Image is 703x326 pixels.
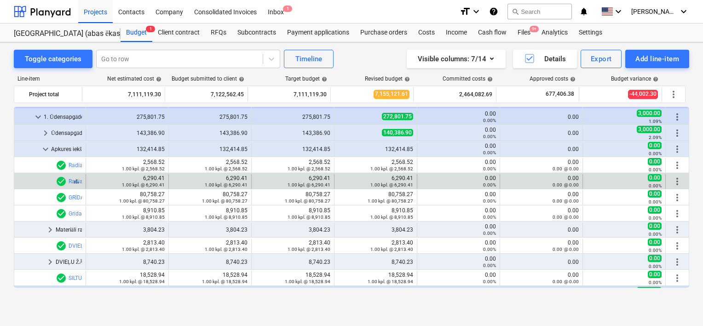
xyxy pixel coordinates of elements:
span: Line-item has 2 RFQs [56,160,67,171]
div: 0.00 [504,130,579,136]
small: 1.00 kpl. @ 8,910.85 [122,215,165,220]
span: 677,406.38 [545,90,575,98]
span: More actions [672,208,683,219]
span: More actions [672,240,683,251]
button: Details [513,50,577,68]
div: 2,813.40 [255,239,330,252]
span: 1 [146,26,155,32]
small: 1.00 kpl. @ 6,290.41 [122,182,165,187]
span: 0.00 [648,239,662,246]
div: 3,804.23 [338,227,413,233]
i: notifications [579,6,588,17]
div: Revised budget [365,76,410,82]
span: 2,000.00 [637,287,662,294]
span: Line-item has 2 RFQs [56,176,67,187]
div: Files [512,23,536,42]
div: 0.00 [504,259,579,265]
div: Net estimated cost [107,76,161,82]
div: 2,568.52 [90,159,165,172]
a: Settings [573,23,608,42]
small: 0.00 @ 0.00 [553,166,579,171]
span: help [320,76,327,82]
small: 0.00% [483,166,496,171]
div: Project total [29,87,78,102]
div: Add line-item [635,53,679,65]
small: 1.00 kpl. @ 80,758.27 [285,198,330,204]
div: 7,111,119.30 [86,87,161,102]
small: 0.00 @ 0.00 [553,247,579,252]
div: 275,801.75 [255,114,330,120]
div: 275,801.75 [90,114,165,120]
a: Subcontracts [232,23,282,42]
div: 2,464,082.69 [417,87,492,102]
small: 0.00% [483,198,496,204]
span: 0.00 [648,255,662,262]
div: 2. Ventilācijas iekārtas un iekšējie tīkli [44,287,82,302]
small: 0.00% [483,231,496,236]
div: 8,740.23 [90,259,165,265]
div: 7,111,119.30 [252,87,327,102]
div: 0.00 [421,143,496,156]
span: 140,386.90 [382,129,413,136]
span: 272,801.75 [382,113,413,120]
div: Export [591,53,612,65]
small: 1.00 kpl. @ 18,528.94 [119,279,165,284]
div: 3,804.23 [255,227,330,233]
div: 0.00 [504,146,579,152]
button: Search [507,4,572,19]
span: Line-item has 2 RFQs [56,240,67,251]
span: Line-item has 2 RFQs [56,192,67,203]
small: 1.00 kpl. @ 18,528.94 [368,279,413,284]
div: 6,290.41 [255,175,330,188]
span: keyboard_arrow_right [45,224,56,235]
small: 2.09% [649,135,662,140]
div: 0.00 [421,239,496,252]
div: Details [524,53,566,65]
a: Analytics [536,23,573,42]
i: Knowledge base [489,6,498,17]
span: [PERSON_NAME] [631,8,677,15]
div: 18,528.94 [173,272,248,285]
small: 1.00 kpl. @ 80,758.27 [202,198,248,204]
i: format_size [460,6,471,17]
small: 1.00 kpl. @ 8,910.85 [288,215,330,220]
div: 7,122,562.45 [169,87,244,102]
div: 80,758.27 [338,191,413,204]
div: 0.00 [504,114,579,120]
span: help [237,76,244,82]
div: 8,910.85 [90,207,165,220]
div: 2,813.40 [90,239,165,252]
span: More actions [672,111,683,122]
small: 0.00% [483,134,496,139]
span: More actions [672,128,683,139]
small: 1.00 kpl. @ 6,290.41 [370,182,413,187]
div: 0.00 [421,223,496,236]
span: 1 [283,6,292,12]
div: 3,804.23 [173,227,248,233]
div: 143,386.90 [173,130,248,136]
iframe: Chat Widget [657,282,703,326]
div: Client contract [152,23,205,42]
a: RFQs [205,23,232,42]
span: 3,000.00 [637,126,662,133]
small: 1.00 kpl. @ 8,910.85 [370,215,413,220]
small: 0.00% [483,247,496,252]
small: 0.00% [649,280,662,285]
small: 1.00 kpl. @ 80,758.27 [119,198,165,204]
small: 0.00% [649,183,662,188]
small: 0.00 @ 0.00 [553,198,579,204]
div: 2,568.52 [255,159,330,172]
div: 1. Ūdensapgādes, kanalizācijas un apkures iekšējie tīkli [44,110,82,124]
a: DVIEĻU ŽĀVĒTĀJI - darbi [69,243,132,249]
div: Costs [413,23,440,42]
span: help [154,76,161,82]
div: 6,290.41 [338,175,413,188]
div: Payment applications [282,23,355,42]
div: [GEOGRAPHIC_DATA] (abas ēkas - PRJ2002936 un PRJ2002937) 2601965 [14,29,109,39]
span: 0.00 [648,271,662,278]
span: help [568,76,576,82]
div: 8,910.85 [173,207,248,220]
